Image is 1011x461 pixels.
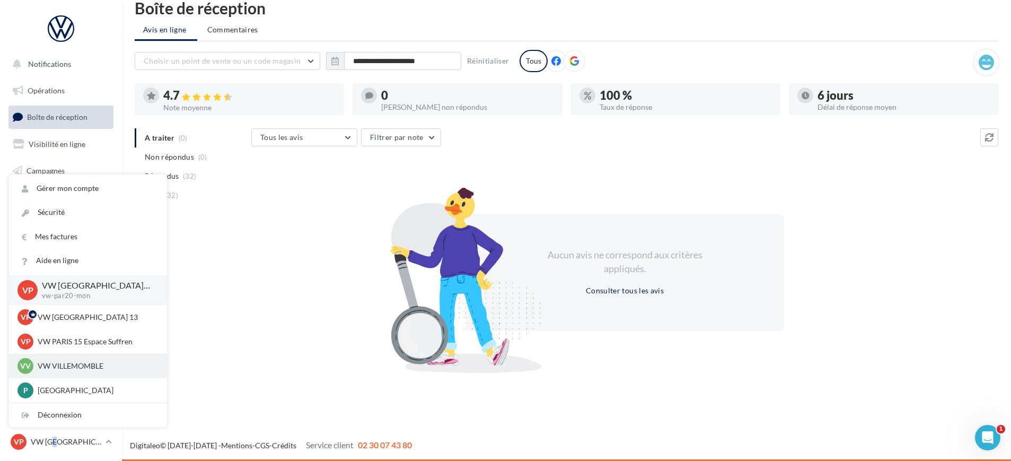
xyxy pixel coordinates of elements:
[306,440,354,450] span: Service client
[198,153,207,161] span: (0)
[38,361,154,371] p: VW VILLEMOMBLE
[130,441,160,450] a: Digitaleo
[381,103,553,111] div: [PERSON_NAME] non répondus
[145,152,194,162] span: Non répondus
[6,80,116,102] a: Opérations
[381,90,553,101] div: 0
[6,106,116,128] a: Boîte de réception
[6,265,116,296] a: PLV et print personnalisable
[9,201,167,224] a: Sécurité
[183,172,196,180] span: (32)
[251,128,357,146] button: Tous les avis
[42,280,150,292] p: VW [GEOGRAPHIC_DATA] 20
[255,441,269,450] a: CGS
[997,425,1005,433] span: 1
[29,140,85,149] span: Visibilité en ligne
[6,212,116,234] a: Médiathèque
[21,312,31,323] span: VP
[817,90,990,101] div: 6 jours
[8,432,113,452] a: VP VW [GEOGRAPHIC_DATA] 20
[27,166,65,175] span: Campagnes
[272,441,296,450] a: Crédits
[6,186,116,208] a: Contacts
[135,52,320,70] button: Choisir un point de vente ou un code magasin
[6,160,116,182] a: Campagnes
[42,291,150,301] p: vw-par20-mon
[28,59,71,68] span: Notifications
[14,437,24,447] span: VP
[165,191,178,199] span: (32)
[975,425,1000,450] iframe: Intercom live chat
[28,86,65,95] span: Opérations
[31,437,101,447] p: VW [GEOGRAPHIC_DATA] 20
[9,225,167,249] a: Mes factures
[9,177,167,201] a: Gérer mon compte
[600,90,772,101] div: 100 %
[463,55,514,67] button: Réinitialiser
[260,133,303,142] span: Tous les avis
[817,103,990,111] div: Délai de réponse moyen
[221,441,252,450] a: Mentions
[520,50,548,72] div: Tous
[6,300,116,332] a: Campagnes DataOnDemand
[23,385,28,396] span: P
[163,90,336,102] div: 4.7
[358,440,412,450] span: 02 30 07 43 80
[207,24,258,35] span: Commentaires
[38,336,154,347] p: VW PARIS 15 Espace Suffren
[534,248,716,275] div: Aucun avis ne correspond aux critères appliqués.
[27,112,87,121] span: Boîte de réception
[144,56,301,65] span: Choisir un point de vente ou un code magasin
[22,284,33,296] span: VP
[130,441,412,450] span: © [DATE]-[DATE] - - -
[9,249,167,273] a: Aide en ligne
[9,403,167,427] div: Déconnexion
[21,336,31,347] span: VP
[6,53,111,75] button: Notifications
[38,312,154,323] p: VW [GEOGRAPHIC_DATA] 13
[6,133,116,155] a: Visibilité en ligne
[6,239,116,261] a: Calendrier
[20,361,31,371] span: VV
[582,284,668,297] button: Consulter tous les avis
[361,128,441,146] button: Filtrer par note
[38,385,154,396] p: [GEOGRAPHIC_DATA]
[600,103,772,111] div: Taux de réponse
[163,104,336,111] div: Note moyenne
[145,171,179,181] span: Répondus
